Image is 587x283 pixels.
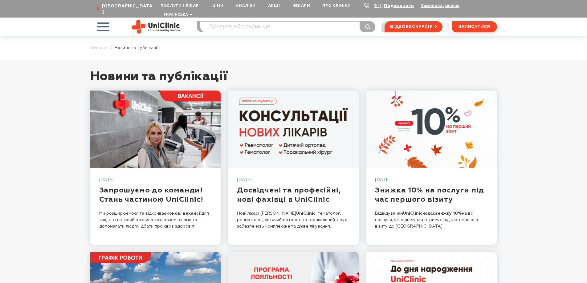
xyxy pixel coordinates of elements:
[162,13,193,17] button: Українська
[200,22,375,32] input: Послуга або прізвище
[90,69,497,91] h1: Новини та публікації
[164,13,188,17] span: Українська
[237,210,350,230] p: Нові лікарі [PERSON_NAME] : гематолог, ревматолог, дитячий ортопед та торакальний хірург забезпеч...
[115,46,159,50] span: Новини та публікації
[384,4,414,8] a: Подзвонити
[99,210,212,230] p: Ми розширюємося та відкриваємо для тих, хто готовий розвиватися разом з нами та допомагати людям ...
[102,3,154,14] span: [GEOGRAPHIC_DATA]
[390,22,433,32] span: відеоекскурсія
[172,211,201,216] strong: нові вакансії
[385,21,442,32] a: відеоекскурсія
[99,177,212,186] div: [DATE]
[90,91,221,168] a: Запрошуємо до команди! Стань частиною UniClinic!
[90,46,108,50] a: Головна
[296,211,316,216] strong: UniClinic
[403,211,422,216] strong: UniClinic
[366,91,497,168] a: Знижка 10% на послуги під час першого візиту
[237,187,341,203] a: Досвідчені та професійні, нові фахівці в UniClinic
[132,20,180,34] img: Uniclinic
[375,177,488,186] div: [DATE]
[99,187,203,203] a: Запрошуємо до команди! Стань частиною UniClinic!
[375,210,488,230] p: Відвідувачам надає на всі послуги, які відвідувач отримує під час першого візиту до [GEOGRAPHIC_D...
[228,91,359,168] a: Досвідчені та професійні, нові фахівці в UniClinic
[459,25,490,29] span: записатися
[375,187,484,203] a: Знижка 10% на послуги під час першого візиту
[421,3,459,8] button: Замовити дзвінок
[452,21,497,32] button: записатися
[237,177,350,186] div: [DATE]
[374,4,388,8] a: 9-103
[435,211,462,216] strong: знижку 10%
